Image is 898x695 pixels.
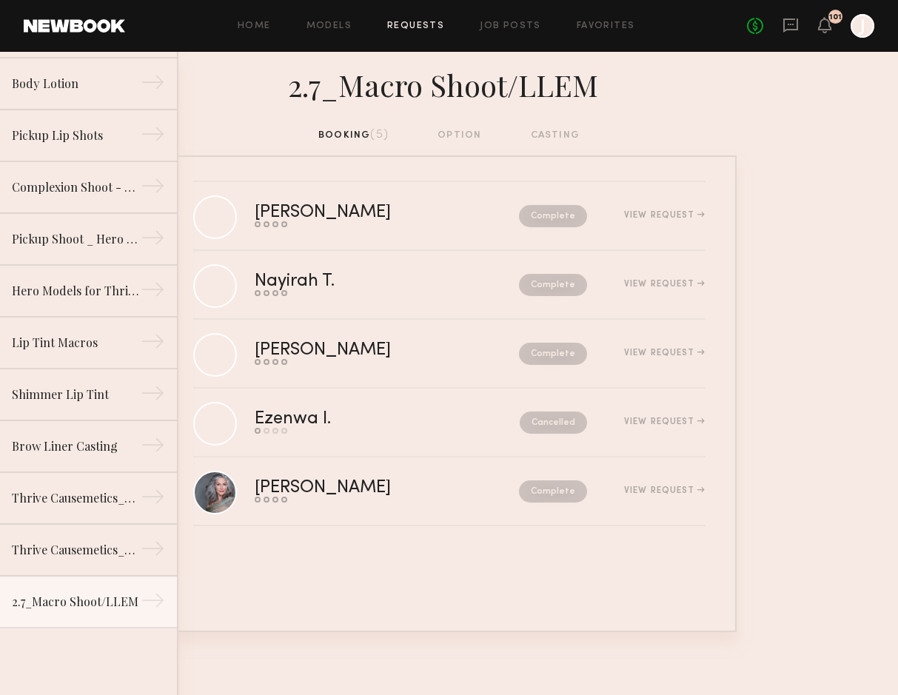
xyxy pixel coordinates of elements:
div: Lip Tint Macros [12,334,141,352]
div: Body Lotion [12,75,141,93]
div: → [141,174,165,204]
div: → [141,226,165,255]
div: → [141,485,165,514]
a: Requests [387,21,444,31]
a: [PERSON_NAME]CompleteView Request [193,182,706,251]
div: → [141,537,165,566]
div: [PERSON_NAME] [255,204,455,221]
div: [PERSON_NAME] [255,480,455,497]
div: 2.7_Macro Shoot/LLEM [12,593,141,611]
div: View Request [624,211,705,220]
div: View Request [624,486,705,495]
a: [PERSON_NAME]CompleteView Request [193,320,706,389]
div: Ezenwa I. [255,411,426,428]
a: Job Posts [480,21,541,31]
a: Nayirah T.CompleteView Request [193,251,706,320]
div: Pickup Shoot _ Hero Products [12,230,141,248]
div: Brow Liner Casting [12,437,141,455]
div: → [141,588,165,618]
div: → [141,329,165,359]
nb-request-status: Complete [519,480,587,503]
a: Favorites [577,21,635,31]
nb-request-status: Complete [519,274,587,296]
div: → [141,381,165,411]
a: Ezenwa I.CancelledView Request [193,389,706,457]
div: → [141,70,165,100]
div: Complexion Shoot - CC Cream + Concealer [12,178,141,196]
div: → [141,278,165,307]
a: [PERSON_NAME]CompleteView Request [193,457,706,526]
nb-request-status: Complete [519,343,587,365]
div: Pickup Lip Shots [12,127,141,144]
nb-request-status: Cancelled [520,412,587,434]
a: Models [306,21,352,31]
div: View Request [624,417,705,426]
div: Nayirah T. [255,273,427,290]
div: View Request [624,280,705,289]
div: [PERSON_NAME] [255,342,455,359]
div: → [141,433,165,463]
nb-request-status: Complete [519,205,587,227]
div: Thrive Causemetics_Serum Casting Trial [12,541,141,559]
div: Shimmer Lip Tint [12,386,141,403]
a: Home [238,21,271,31]
div: Thrive Causemetics_Dark Circle Brightener + Powder [12,489,141,507]
div: → [141,122,165,152]
a: J [851,14,874,38]
div: Hero Models for Thrive Causemetics [12,282,141,300]
div: View Request [624,349,705,357]
div: 101 [829,13,842,21]
div: 2.7_Macro Shoot/LLEM [162,64,737,104]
